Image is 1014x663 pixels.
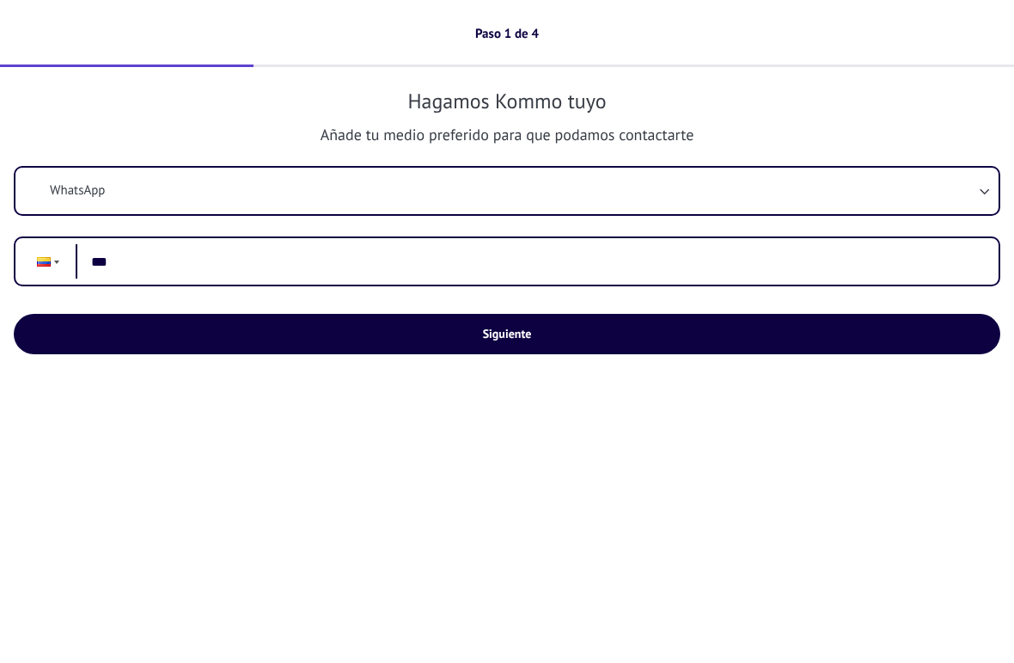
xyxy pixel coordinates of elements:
[14,125,1000,145] span: Añade tu medio preferido para que podamos contactarte
[50,182,105,200] span: WhatsApp
[15,168,999,214] button: WhatsApp
[14,88,1000,114] h2: Hagamos Kommo tuyo
[14,314,1000,354] button: Siguiente
[483,328,532,340] span: Siguiente
[475,26,539,42] div: Paso 1 de 4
